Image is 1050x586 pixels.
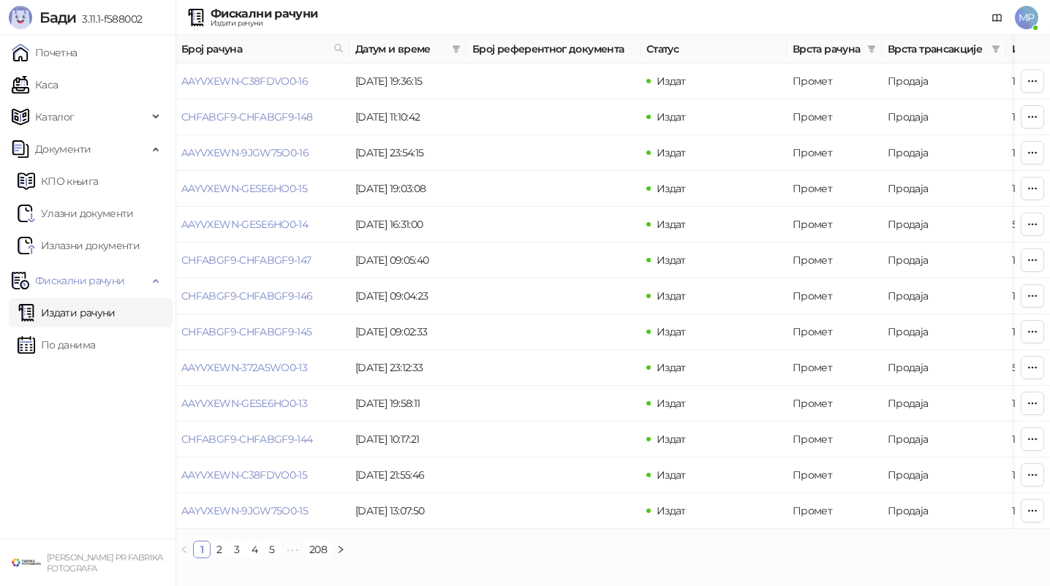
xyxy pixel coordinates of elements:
td: Промет [787,207,882,243]
td: Промет [787,99,882,135]
li: 3 [228,541,246,558]
td: [DATE] 19:58:11 [350,386,467,422]
a: Документација [986,6,1009,29]
a: AAYVXEWN-372A5WO0-13 [181,361,307,374]
div: Фискални рачуни [211,8,317,20]
td: [DATE] 11:10:42 [350,99,467,135]
td: CHFABGF9-CHFABGF9-147 [175,243,350,278]
td: Промет [787,64,882,99]
td: Продаја [882,243,1006,278]
td: Промет [787,278,882,314]
li: Следећих 5 Страна [281,541,304,558]
span: right [336,545,345,554]
span: filter [867,45,876,53]
span: Издат [657,361,686,374]
span: filter [449,38,464,60]
span: Издат [657,110,686,123]
span: Документи [35,134,91,164]
td: Продаја [882,386,1006,422]
td: Промет [787,135,882,171]
td: [DATE] 09:05:40 [350,243,467,278]
a: 2 [211,541,227,558]
td: Промет [787,386,882,422]
span: Фискални рачуни [35,266,124,295]
img: 64x64-companyLogo-38624034-993d-4b3e-9699-b297fbaf4d83.png [12,548,41,577]
td: Продаја [882,135,1006,171]
span: Број рачуна [181,41,328,57]
a: CHFABGF9-CHFABGF9-147 [181,254,311,267]
span: left [180,545,189,554]
button: left [175,541,193,558]
td: AAYVXEWN-C38FDVO0-16 [175,64,350,99]
a: KPO knjigaКПО књига [18,167,98,196]
span: Издат [657,504,686,517]
td: [DATE] 09:02:33 [350,314,467,350]
td: Промет [787,171,882,207]
td: [DATE] 13:07:50 [350,493,467,529]
span: Врста трансакције [888,41,986,57]
td: AAYVXEWN-9JGW75O0-16 [175,135,350,171]
td: CHFABGF9-CHFABGF9-146 [175,278,350,314]
td: AAYVXEWN-GESE6HO0-15 [175,171,350,207]
th: Број референтног документа [467,35,641,64]
td: [DATE] 23:54:15 [350,135,467,171]
span: Издат [657,433,686,446]
td: Промет [787,493,882,529]
a: CHFABGF9-CHFABGF9-144 [181,433,313,446]
a: AAYVXEWN-9JGW75O0-16 [181,146,309,159]
span: Издат [657,254,686,267]
span: filter [864,38,879,60]
a: По данима [18,330,95,359]
span: ••• [281,541,304,558]
td: [DATE] 23:12:33 [350,350,467,386]
li: 5 [263,541,281,558]
th: Број рачуна [175,35,350,64]
span: filter [989,38,1003,60]
span: Издат [657,397,686,410]
span: Издат [657,289,686,302]
td: Продаја [882,99,1006,135]
img: Logo [9,6,32,29]
td: CHFABGF9-CHFABGF9-148 [175,99,350,135]
th: Врста рачуна [787,35,882,64]
td: AAYVXEWN-GESE6HO0-13 [175,386,350,422]
td: Продаја [882,278,1006,314]
a: Почетна [12,38,78,67]
td: Промет [787,422,882,457]
li: Претходна страна [175,541,193,558]
a: 208 [305,541,331,558]
td: Промет [787,243,882,278]
span: Бади [39,9,76,26]
td: Промет [787,314,882,350]
span: Каталог [35,102,75,132]
a: AAYVXEWN-GESE6HO0-14 [181,218,308,231]
td: CHFABGF9-CHFABGF9-144 [175,422,350,457]
a: Издати рачуни [18,298,116,327]
li: Следећа страна [332,541,350,558]
td: Продаја [882,171,1006,207]
span: Издат [657,468,686,482]
td: AAYVXEWN-GESE6HO0-14 [175,207,350,243]
a: AAYVXEWN-C38FDVO0-15 [181,468,307,482]
td: AAYVXEWN-C38FDVO0-15 [175,457,350,493]
li: 4 [246,541,263,558]
a: CHFABGF9-CHFABGF9-145 [181,325,312,338]
span: MP [1015,6,1038,29]
td: Продаја [882,350,1006,386]
a: 3 [229,541,245,558]
span: Издат [657,325,686,338]
a: AAYVXEWN-GESE6HO0-15 [181,182,307,195]
li: 1 [193,541,211,558]
span: Издат [657,218,686,231]
td: Продаја [882,457,1006,493]
a: CHFABGF9-CHFABGF9-148 [181,110,313,123]
a: CHFABGF9-CHFABGF9-146 [181,289,313,302]
td: [DATE] 10:17:21 [350,422,467,457]
th: Врста трансакције [882,35,1006,64]
td: AAYVXEWN-372A5WO0-13 [175,350,350,386]
span: filter [452,45,461,53]
button: right [332,541,350,558]
span: Издат [657,146,686,159]
td: Продаја [882,493,1006,529]
td: AAYVXEWN-9JGW75O0-15 [175,493,350,529]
